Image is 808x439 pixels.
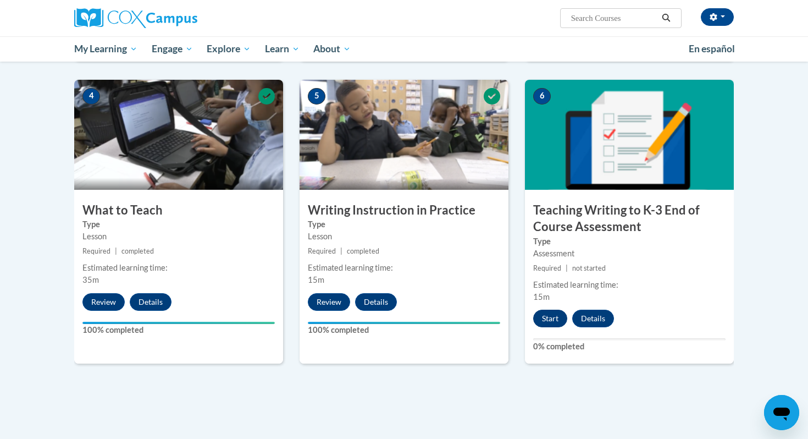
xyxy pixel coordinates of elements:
[82,218,275,231] label: Type
[300,202,508,219] h3: Writing Instruction in Practice
[82,324,275,336] label: 100% completed
[74,202,283,219] h3: What to Teach
[533,292,550,301] span: 15m
[82,275,99,284] span: 35m
[82,293,125,311] button: Review
[152,42,193,56] span: Engage
[658,12,674,25] button: Search
[258,36,307,62] a: Learn
[533,341,726,353] label: 0% completed
[313,42,351,56] span: About
[308,275,324,284] span: 15m
[764,395,799,430] iframe: Button to launch messaging window
[572,264,606,272] span: not started
[525,202,734,236] h3: Teaching Writing to K-3 End of Course Assessment
[347,247,379,255] span: completed
[308,218,500,231] label: Type
[307,36,358,62] a: About
[701,8,734,26] button: Account Settings
[308,231,500,243] div: Lesson
[308,293,350,311] button: Review
[308,322,500,324] div: Your progress
[572,310,614,327] button: Details
[130,293,171,311] button: Details
[689,43,735,54] span: En español
[121,247,154,255] span: completed
[82,262,275,274] div: Estimated learning time:
[533,248,726,260] div: Assessment
[525,80,734,190] img: Course Image
[566,264,568,272] span: |
[355,293,397,311] button: Details
[308,247,336,255] span: Required
[265,42,300,56] span: Learn
[74,42,137,56] span: My Learning
[82,231,275,243] div: Lesson
[145,36,200,62] a: Engage
[682,37,742,61] a: En español
[533,264,561,272] span: Required
[58,36,750,62] div: Main menu
[300,80,508,190] img: Course Image
[533,310,567,327] button: Start
[533,279,726,291] div: Estimated learning time:
[82,247,110,255] span: Required
[74,80,283,190] img: Course Image
[115,247,117,255] span: |
[308,324,500,336] label: 100% completed
[533,235,726,248] label: Type
[200,36,258,62] a: Explore
[82,322,275,324] div: Your progress
[207,42,251,56] span: Explore
[308,262,500,274] div: Estimated learning time:
[533,88,551,105] span: 6
[340,247,342,255] span: |
[308,88,325,105] span: 5
[67,36,145,62] a: My Learning
[82,88,100,105] span: 4
[74,8,197,28] img: Cox Campus
[74,8,283,28] a: Cox Campus
[570,12,658,25] input: Search Courses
